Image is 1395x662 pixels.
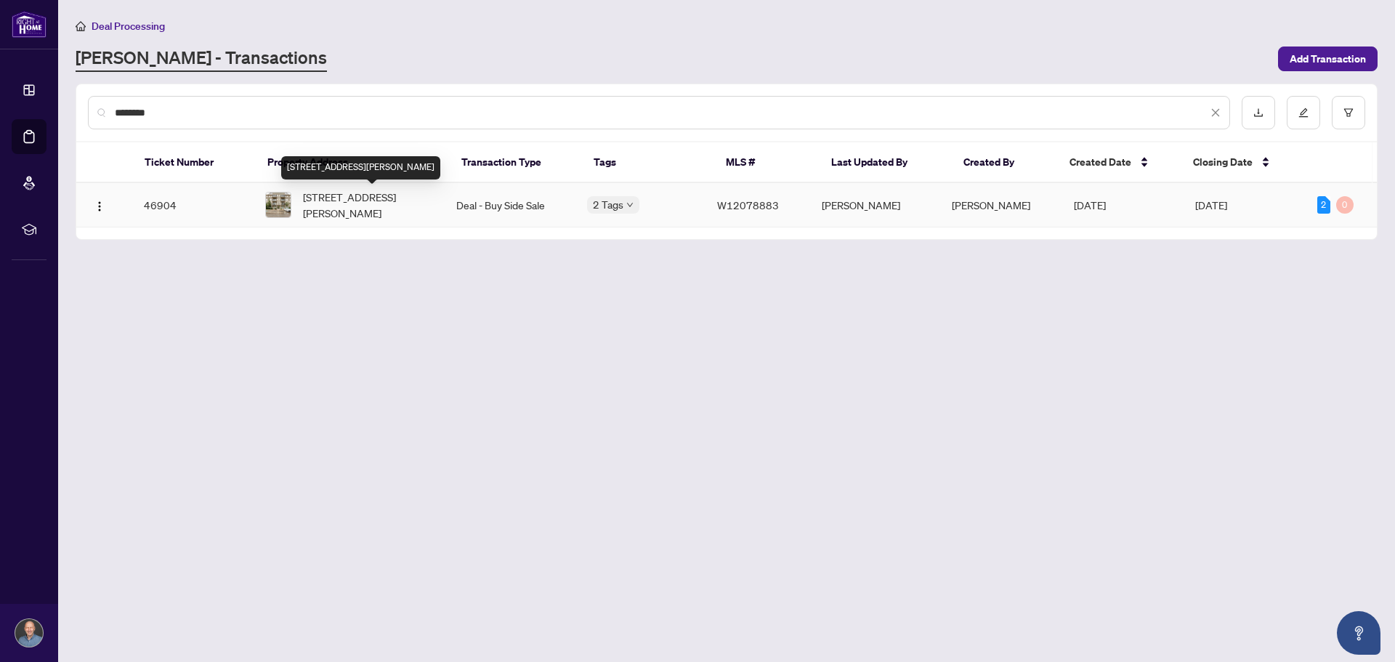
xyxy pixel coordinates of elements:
td: 46904 [132,183,254,227]
span: edit [1298,108,1309,118]
button: filter [1332,96,1365,129]
img: Logo [94,201,105,212]
td: [PERSON_NAME] [810,183,940,227]
td: [DATE] [1184,183,1306,227]
span: [STREET_ADDRESS][PERSON_NAME] [303,189,433,221]
span: Created Date [1069,154,1131,170]
span: close [1210,108,1221,118]
th: Last Updated By [820,142,952,183]
div: 0 [1336,196,1354,214]
span: down [626,201,634,209]
span: Add Transaction [1290,47,1366,70]
span: home [76,21,86,31]
a: [PERSON_NAME] - Transactions [76,46,327,72]
th: Created By [952,142,1058,183]
th: Property Address [256,142,450,183]
button: Add Transaction [1278,47,1378,71]
span: Deal Processing [92,20,165,33]
span: 2 Tags [593,196,623,213]
th: MLS # [714,142,820,183]
span: [PERSON_NAME] [952,198,1030,211]
div: 2 [1317,196,1330,214]
span: download [1253,108,1263,118]
span: W12078883 [717,198,779,211]
th: Created Date [1058,142,1181,183]
button: Open asap [1337,611,1380,655]
img: thumbnail-img [266,193,291,217]
button: Logo [88,193,111,217]
img: logo [12,11,46,38]
div: [STREET_ADDRESS][PERSON_NAME] [281,156,440,179]
span: Closing Date [1193,154,1253,170]
th: Ticket Number [133,142,256,183]
img: Profile Icon [15,619,43,647]
span: [DATE] [1074,198,1106,211]
th: Closing Date [1181,142,1305,183]
button: edit [1287,96,1320,129]
th: Transaction Type [450,142,582,183]
th: Tags [582,142,714,183]
span: filter [1343,108,1354,118]
td: Deal - Buy Side Sale [445,183,575,227]
button: download [1242,96,1275,129]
